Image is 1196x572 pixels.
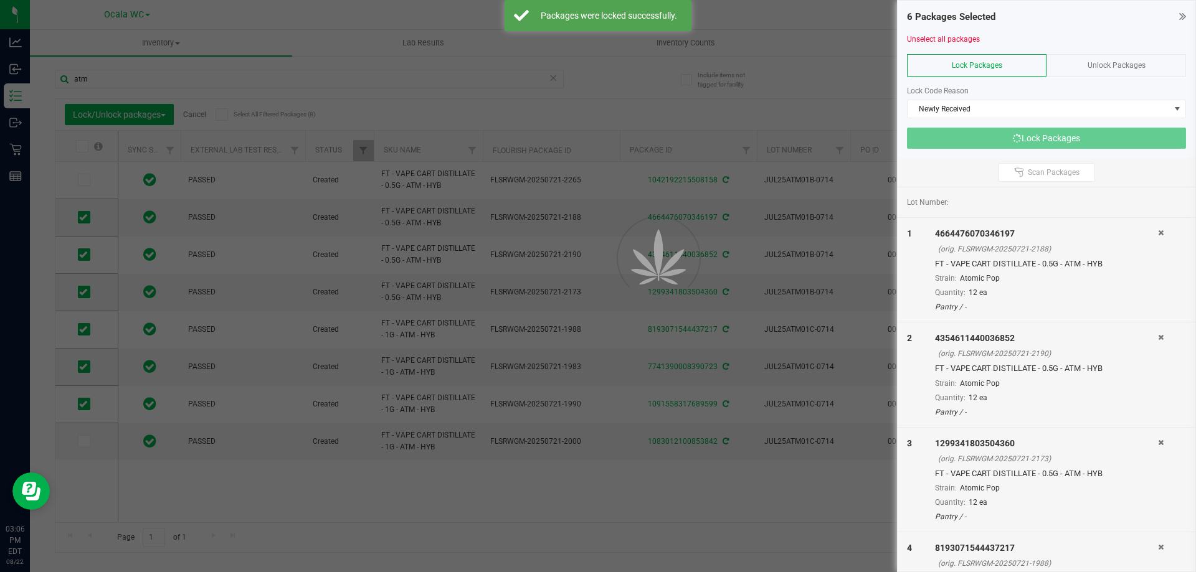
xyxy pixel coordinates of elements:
[960,484,1000,492] span: Atomic Pop
[907,87,969,95] span: Lock Code Reason
[938,558,1158,569] div: (orig. FLSRWGM-20250721-1988)
[969,498,987,507] span: 12 ea
[935,258,1158,270] div: FT - VAPE CART DISTILLATE - 0.5G - ATM - HYB
[907,438,912,448] span: 3
[536,9,682,22] div: Packages were locked successfully.
[1088,61,1146,70] span: Unlock Packages
[935,498,966,507] span: Quantity:
[938,243,1158,255] div: (orig. FLSRWGM-20250721-2188)
[935,227,1158,240] div: 4664476070346197
[935,301,1158,312] div: Pantry / -
[907,35,980,44] a: Unselect all packages
[907,128,1186,149] button: Lock Packages
[1028,167,1080,177] span: Scan Packages
[935,379,957,388] span: Strain:
[938,453,1158,464] div: (orig. FLSRWGM-20250721-2173)
[960,274,1000,283] span: Atomic Pop
[907,543,912,553] span: 4
[999,163,1095,182] button: Scan Packages
[969,393,987,402] span: 12 ea
[935,437,1158,450] div: 1299341803504360
[935,332,1158,345] div: 4354611440036852
[935,406,1158,418] div: Pantry / -
[935,511,1158,522] div: Pantry / -
[935,274,957,283] span: Strain:
[952,61,1002,70] span: Lock Packages
[907,333,912,343] span: 2
[935,467,1158,480] div: FT - VAPE CART DISTILLATE - 0.5G - ATM - HYB
[935,484,957,492] span: Strain:
[935,362,1158,375] div: FT - VAPE CART DISTILLATE - 0.5G - ATM - HYB
[960,379,1000,388] span: Atomic Pop
[969,288,987,297] span: 12 ea
[908,100,1170,118] span: Newly Received
[12,472,50,510] iframe: Resource center
[935,393,966,402] span: Quantity:
[907,228,912,238] span: 1
[938,348,1158,359] div: (orig. FLSRWGM-20250721-2190)
[935,542,1158,555] div: 8193071544437217
[907,197,949,208] span: Lot Number:
[935,288,966,297] span: Quantity:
